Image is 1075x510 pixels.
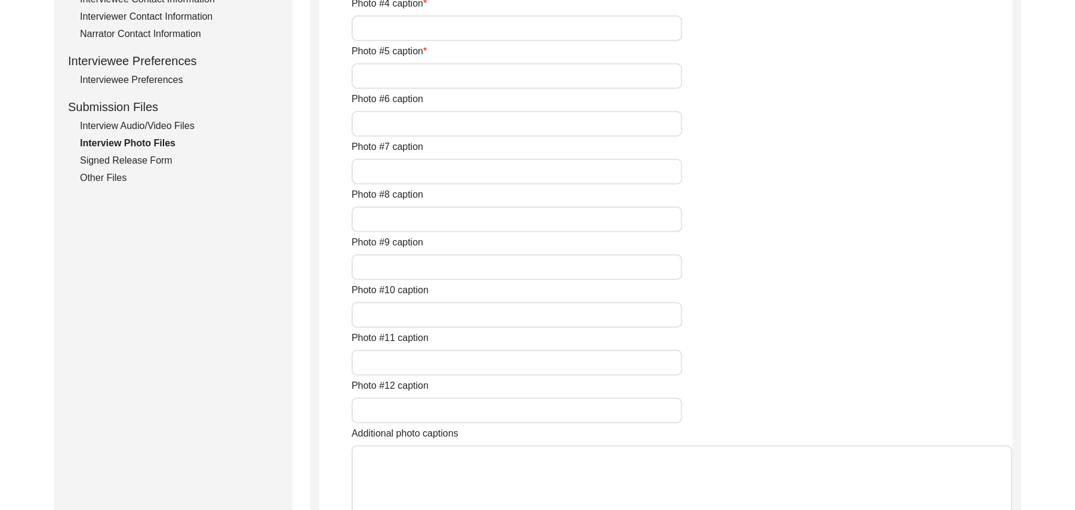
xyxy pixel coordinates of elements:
[80,136,278,150] div: Interview Photo Files
[352,235,423,250] label: Photo #9 caption
[80,119,278,133] div: Interview Audio/Video Files
[80,171,278,185] div: Other Files
[352,44,427,59] label: Photo #5 caption
[80,27,278,41] div: Narrator Contact Information
[352,331,429,345] label: Photo #11 caption
[68,52,278,70] div: Interviewee Preferences
[352,92,423,106] label: Photo #6 caption
[80,153,278,168] div: Signed Release Form
[352,283,429,297] label: Photo #10 caption
[352,188,423,202] label: Photo #8 caption
[352,426,458,441] label: Additional photo captions
[352,379,429,393] label: Photo #12 caption
[352,140,423,154] label: Photo #7 caption
[68,98,278,116] div: Submission Files
[80,10,278,24] div: Interviewer Contact Information
[80,73,278,87] div: Interviewee Preferences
